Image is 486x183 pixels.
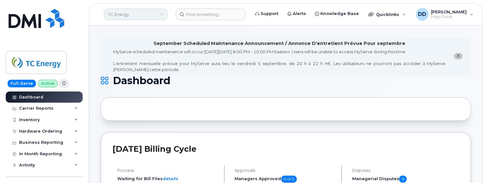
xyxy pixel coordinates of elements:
[399,176,407,183] span: 0
[117,176,219,182] li: Waiting for Bill Files
[117,168,219,173] h4: Process
[113,144,459,154] h2: [DATE] Billing Cycle
[458,155,481,178] iframe: Messenger Launcher
[352,168,459,173] h4: Disputes
[235,176,336,183] h5: Managers Approved
[163,176,178,181] a: details
[352,176,459,183] h5: Managerial Disputes
[235,168,336,173] h4: Approvals
[113,76,170,85] span: Dashboard
[154,40,405,47] div: September Scheduled Maintenance Announcement / Annonce D'entretient Prévue Pour septembre
[281,176,297,183] span: 0 of 0
[454,53,463,60] button: close notification
[113,49,446,72] div: MyServe scheduled maintenance will occur [DATE][DATE] 8:00 PM - 10:00 PM Eastern. Users will be u...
